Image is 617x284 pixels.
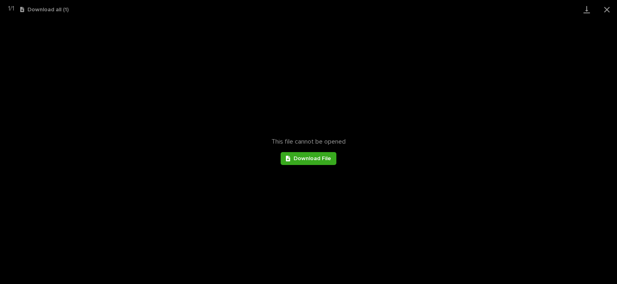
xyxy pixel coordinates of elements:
button: Download all (1) [20,7,69,13]
span: Download File [294,156,331,161]
a: Download File [281,152,336,165]
span: This file cannot be opened [271,138,346,146]
span: 1 [12,5,14,12]
span: 1 [8,5,10,12]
